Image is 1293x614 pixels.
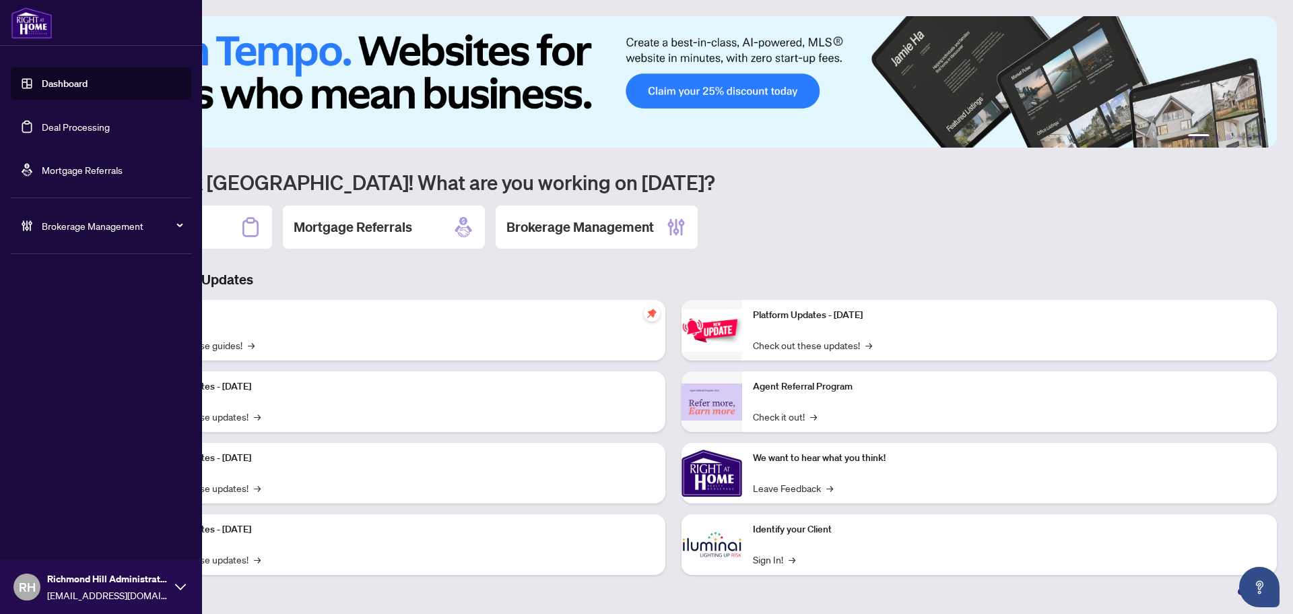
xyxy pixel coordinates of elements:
[753,338,872,352] a: Check out these updates!→
[42,121,110,133] a: Deal Processing
[42,78,88,90] a: Dashboard
[254,481,261,495] span: →
[1215,134,1220,140] button: 2
[1188,134,1209,140] button: 1
[254,552,261,567] span: →
[42,164,123,176] a: Mortgage Referrals
[753,481,833,495] a: Leave Feedback→
[753,379,1266,394] p: Agent Referral Program
[810,409,817,424] span: →
[682,443,742,503] img: We want to hear what you think!
[70,169,1277,195] h1: Welcome back [GEOGRAPHIC_DATA]! What are you working on [DATE]?
[753,451,1266,466] p: We want to hear what you think!
[1236,134,1242,140] button: 4
[70,270,1277,289] h3: Brokerage & Industry Updates
[753,552,795,567] a: Sign In!→
[47,572,168,586] span: Richmond Hill Administrator
[682,309,742,352] img: Platform Updates - June 23, 2025
[753,409,817,424] a: Check it out!→
[254,409,261,424] span: →
[19,578,36,596] span: RH
[753,308,1266,323] p: Platform Updates - [DATE]
[682,514,742,575] img: Identify your Client
[1239,567,1280,607] button: Open asap
[42,218,182,233] span: Brokerage Management
[141,522,655,537] p: Platform Updates - [DATE]
[789,552,795,567] span: →
[1258,134,1263,140] button: 6
[11,7,53,39] img: logo
[141,451,655,466] p: Platform Updates - [DATE]
[294,218,412,237] h2: Mortgage Referrals
[248,338,255,352] span: →
[682,383,742,421] img: Agent Referral Program
[506,218,654,237] h2: Brokerage Management
[47,588,168,603] span: [EMAIL_ADDRESS][DOMAIN_NAME]
[70,16,1277,148] img: Slide 0
[826,481,833,495] span: →
[753,522,1266,537] p: Identify your Client
[1247,134,1253,140] button: 5
[141,379,655,394] p: Platform Updates - [DATE]
[1226,134,1231,140] button: 3
[865,338,872,352] span: →
[141,308,655,323] p: Self-Help
[644,305,660,321] span: pushpin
